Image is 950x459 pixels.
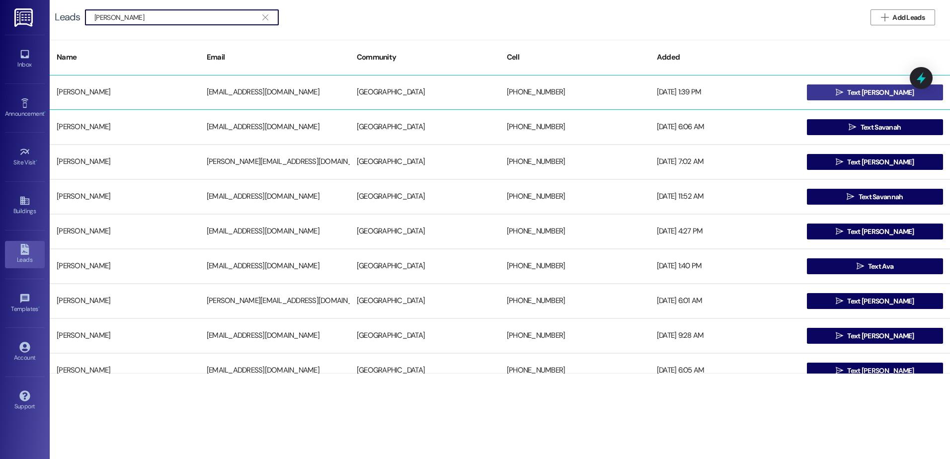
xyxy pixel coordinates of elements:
[500,291,650,311] div: [PHONE_NUMBER]
[807,189,943,205] button: Text Savannah
[200,45,350,70] div: Email
[871,9,935,25] button: Add Leads
[50,152,200,172] div: [PERSON_NAME]
[807,154,943,170] button: Text [PERSON_NAME]
[500,361,650,381] div: [PHONE_NUMBER]
[500,152,650,172] div: [PHONE_NUMBER]
[38,304,40,311] span: •
[836,158,843,166] i: 
[350,326,500,346] div: [GEOGRAPHIC_DATA]
[50,187,200,207] div: [PERSON_NAME]
[350,361,500,381] div: [GEOGRAPHIC_DATA]
[807,119,943,135] button: Text Savanah
[650,222,800,241] div: [DATE] 4:27 PM
[500,187,650,207] div: [PHONE_NUMBER]
[859,192,903,202] span: Text Savannah
[836,88,843,96] i: 
[500,45,650,70] div: Cell
[807,258,943,274] button: Text Ava
[807,363,943,379] button: Text [PERSON_NAME]
[200,326,350,346] div: [EMAIL_ADDRESS][DOMAIN_NAME]
[807,224,943,239] button: Text [PERSON_NAME]
[650,82,800,102] div: [DATE] 1:39 PM
[5,192,45,219] a: Buildings
[836,367,843,375] i: 
[50,256,200,276] div: [PERSON_NAME]
[200,82,350,102] div: [EMAIL_ADDRESS][DOMAIN_NAME]
[350,187,500,207] div: [GEOGRAPHIC_DATA]
[807,84,943,100] button: Text [PERSON_NAME]
[892,12,925,23] span: Add Leads
[36,157,37,164] span: •
[55,12,80,22] div: Leads
[807,293,943,309] button: Text [PERSON_NAME]
[5,241,45,268] a: Leads
[350,117,500,137] div: [GEOGRAPHIC_DATA]
[50,82,200,102] div: [PERSON_NAME]
[500,82,650,102] div: [PHONE_NUMBER]
[857,262,864,270] i: 
[350,45,500,70] div: Community
[262,13,268,21] i: 
[200,117,350,137] div: [EMAIL_ADDRESS][DOMAIN_NAME]
[350,222,500,241] div: [GEOGRAPHIC_DATA]
[5,290,45,317] a: Templates •
[350,82,500,102] div: [GEOGRAPHIC_DATA]
[350,256,500,276] div: [GEOGRAPHIC_DATA]
[836,332,843,340] i: 
[200,152,350,172] div: [PERSON_NAME][EMAIL_ADDRESS][DOMAIN_NAME]
[50,291,200,311] div: [PERSON_NAME]
[807,328,943,344] button: Text [PERSON_NAME]
[14,8,35,27] img: ResiDesk Logo
[847,87,914,98] span: Text [PERSON_NAME]
[861,122,901,133] span: Text Savanah
[500,222,650,241] div: [PHONE_NUMBER]
[847,193,854,201] i: 
[650,45,800,70] div: Added
[50,45,200,70] div: Name
[847,157,914,167] span: Text [PERSON_NAME]
[200,187,350,207] div: [EMAIL_ADDRESS][DOMAIN_NAME]
[200,256,350,276] div: [EMAIL_ADDRESS][DOMAIN_NAME]
[500,326,650,346] div: [PHONE_NUMBER]
[350,152,500,172] div: [GEOGRAPHIC_DATA]
[500,117,650,137] div: [PHONE_NUMBER]
[44,109,46,116] span: •
[5,46,45,73] a: Inbox
[200,361,350,381] div: [EMAIL_ADDRESS][DOMAIN_NAME]
[868,261,893,272] span: Text Ava
[50,117,200,137] div: [PERSON_NAME]
[849,123,856,131] i: 
[5,144,45,170] a: Site Visit •
[350,291,500,311] div: [GEOGRAPHIC_DATA]
[200,291,350,311] div: [PERSON_NAME][EMAIL_ADDRESS][DOMAIN_NAME]
[847,366,914,376] span: Text [PERSON_NAME]
[847,227,914,237] span: Text [PERSON_NAME]
[257,10,273,25] button: Clear text
[650,256,800,276] div: [DATE] 1:40 PM
[50,222,200,241] div: [PERSON_NAME]
[881,13,888,21] i: 
[650,361,800,381] div: [DATE] 6:05 AM
[836,228,843,235] i: 
[847,296,914,306] span: Text [PERSON_NAME]
[650,152,800,172] div: [DATE] 7:02 AM
[500,256,650,276] div: [PHONE_NUMBER]
[650,117,800,137] div: [DATE] 6:06 AM
[94,10,257,24] input: Search name/email/community (quotes for exact match e.g. "John Smith")
[200,222,350,241] div: [EMAIL_ADDRESS][DOMAIN_NAME]
[50,361,200,381] div: [PERSON_NAME]
[5,339,45,366] a: Account
[836,297,843,305] i: 
[847,331,914,341] span: Text [PERSON_NAME]
[650,187,800,207] div: [DATE] 11:52 AM
[50,326,200,346] div: [PERSON_NAME]
[650,291,800,311] div: [DATE] 6:01 AM
[5,387,45,414] a: Support
[650,326,800,346] div: [DATE] 9:28 AM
